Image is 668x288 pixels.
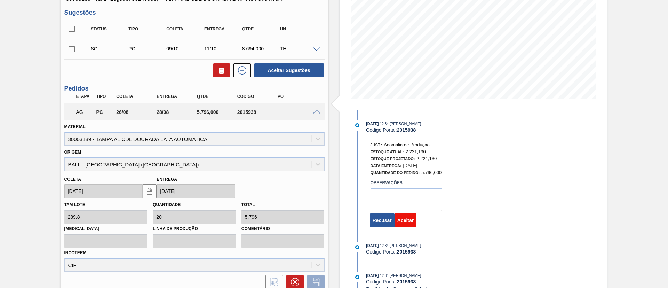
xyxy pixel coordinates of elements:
div: Código [236,94,281,99]
div: 2015938 [236,109,281,115]
button: Aceitar Sugestões [254,63,324,77]
span: Quantidade do Pedido: [371,171,420,175]
button: locked [143,184,157,198]
strong: 2015938 [397,279,416,285]
span: - 12:34 [379,244,389,248]
span: : [PERSON_NAME] [389,122,421,126]
div: Etapa [74,94,95,99]
label: Incoterm [64,250,87,255]
div: Tipo [127,26,169,31]
span: Estoque Projetado: [371,157,415,161]
img: atual [355,245,359,249]
div: Entrega [155,94,200,99]
span: [DATE] [366,243,379,248]
span: Data Entrega: [371,164,401,168]
span: [DATE] [366,122,379,126]
p: AG [76,109,94,115]
span: : [PERSON_NAME] [389,243,421,248]
span: Just.: [371,143,382,147]
button: Aceitar [395,213,416,227]
input: dd/mm/yyyy [157,184,235,198]
div: Qtde [240,26,283,31]
div: 28/08/2025 [155,109,200,115]
div: Aceitar Sugestões [251,63,325,78]
div: 8.694,000 [240,46,283,52]
div: Coleta [165,26,207,31]
span: 2.221,130 [416,156,437,161]
label: Observações [371,178,442,188]
span: 2.221,130 [406,149,426,154]
div: TH [278,46,320,52]
strong: 2015938 [397,249,416,255]
label: Coleta [64,177,81,182]
label: Entrega [157,177,177,182]
div: Código Portal: [366,249,531,255]
h3: Pedidos [64,85,325,92]
div: Tipo [94,94,115,99]
span: [DATE] [366,273,379,278]
label: Material [64,124,86,129]
div: Coleta [114,94,160,99]
label: Comentário [241,224,325,234]
strong: 2015938 [397,127,416,133]
label: Origem [64,150,81,155]
div: Sugestão Criada [89,46,131,52]
span: - 12:34 [379,122,389,126]
span: : [PERSON_NAME] [389,273,421,278]
div: 5.796,000 [195,109,240,115]
span: - 12:34 [379,274,389,278]
label: Linha de Produção [153,224,236,234]
div: Excluir Sugestões [210,63,230,77]
div: Qtde [195,94,240,99]
div: Código Portal: [366,127,531,133]
span: Anomalia de Produção [384,142,430,147]
input: dd/mm/yyyy [64,184,143,198]
span: Estoque Atual: [371,150,404,154]
span: [DATE] [403,163,417,168]
div: PO [276,94,321,99]
button: Recusar [370,213,395,227]
div: 26/08/2025 [114,109,160,115]
label: Quantidade [153,202,181,207]
div: Entrega [202,26,245,31]
img: atual [355,123,359,127]
img: atual [355,275,359,279]
div: 09/10/2025 [165,46,207,52]
div: Pedido de Compra [127,46,169,52]
span: 5.796,000 [421,170,442,175]
label: Tam lote [64,202,85,207]
div: Código Portal: [366,279,531,285]
div: 11/10/2025 [202,46,245,52]
div: Status [89,26,131,31]
h3: Sugestões [64,9,325,16]
label: Total [241,202,255,207]
div: UN [278,26,320,31]
div: Pedido de Compra [94,109,115,115]
div: Nova sugestão [230,63,251,77]
img: locked [145,187,154,195]
label: [MEDICAL_DATA] [64,224,148,234]
div: Aguardando Aprovação do Gestor [74,104,95,120]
